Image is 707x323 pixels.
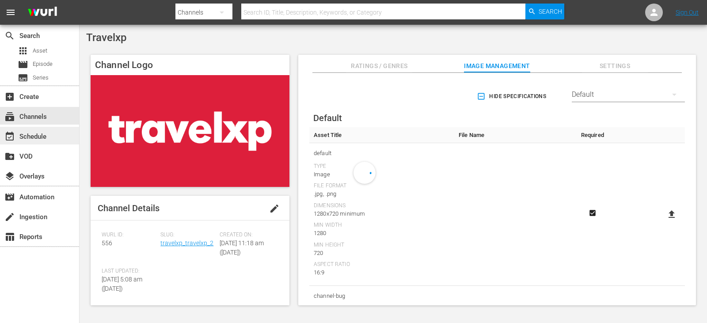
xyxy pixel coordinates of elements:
span: VOD [4,151,15,162]
span: Travelxp [86,31,126,44]
button: edit [264,198,285,219]
div: 720 [314,249,450,258]
span: Asset [33,46,47,55]
span: 556 [102,239,112,247]
img: Travelxp [91,75,289,187]
span: Episode [33,60,53,68]
img: ans4CAIJ8jUAAAAAAAAAAAAAAAAAAAAAAAAgQb4GAAAAAAAAAAAAAAAAAAAAAAAAJMjXAAAAAAAAAAAAAAAAAAAAAAAAgAT5G... [21,2,64,23]
div: File Format [314,182,450,190]
div: 1280 [314,229,450,238]
div: Type [314,163,450,170]
span: Channels [4,111,15,122]
span: default [314,148,450,159]
span: Created On: [220,232,274,239]
svg: Required [587,209,598,217]
span: Image Management [464,61,530,72]
div: Type [314,306,450,313]
span: Reports [4,232,15,242]
span: channel-bug [314,290,450,302]
a: Sign Out [676,9,699,16]
span: Ratings / Genres [346,61,412,72]
span: Series [33,73,49,82]
span: Slug: [160,232,215,239]
span: Episode [18,59,28,70]
span: Search [4,30,15,41]
th: Required [576,127,608,143]
th: File Name [454,127,576,143]
div: Aspect Ratio [314,261,450,268]
span: Wurl ID: [102,232,156,239]
div: 1280x720 minimum [314,209,450,218]
div: Min Height [314,242,450,249]
span: Default [313,113,342,123]
span: Overlays [4,171,15,182]
span: Asset [18,46,28,56]
span: [DATE] 11:18 am ([DATE]) [220,239,264,256]
span: Last Updated: [102,268,156,275]
span: Search [539,4,562,19]
span: Settings [582,61,648,72]
div: 16:9 [314,268,450,277]
button: Hide Specifications [475,84,550,109]
span: edit [269,203,280,214]
span: Hide Specifications [479,92,546,101]
a: travelxp_travelxp_2 [160,239,213,247]
span: Channel Details [98,203,160,213]
span: [DATE] 5:08 am ([DATE]) [102,276,142,292]
span: Create [4,91,15,102]
span: Series [18,72,28,83]
th: Asset Title [309,127,454,143]
div: .jpg, .png [314,190,450,198]
h4: Channel Logo [91,55,289,75]
div: Min Width [314,222,450,229]
div: Dimensions [314,202,450,209]
span: event_available [4,131,15,142]
span: Automation [4,192,15,202]
span: Ingestion [4,212,15,222]
span: menu [5,7,16,18]
div: Default [572,82,685,107]
div: Image [314,170,450,179]
button: Search [525,4,564,19]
